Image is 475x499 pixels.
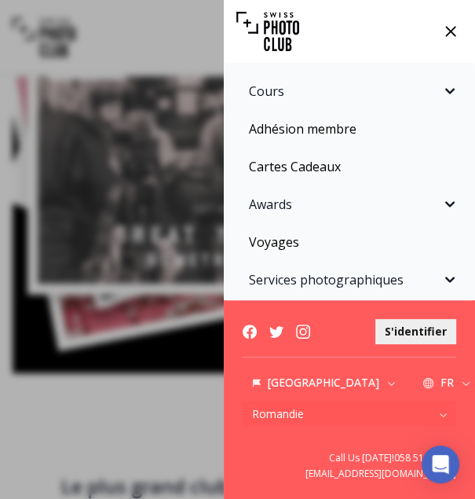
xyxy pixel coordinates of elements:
a: Cartes Cadeaux [233,151,466,182]
b: S'identifier [385,324,447,339]
button: Awards [233,189,466,220]
a: Voyages [233,226,466,258]
span: Awards [249,195,440,214]
span: Cours [249,82,440,101]
button: Services photographiques [233,264,466,295]
a: [EMAIL_ADDRESS][DOMAIN_NAME] [243,468,456,480]
a: Call Us [DATE]!058 51 00 270 [243,452,456,464]
button: S'identifier [375,319,456,344]
button: [GEOGRAPHIC_DATA] [243,370,407,395]
a: Adhésion membre [233,113,466,145]
div: Open Intercom Messenger [422,446,459,483]
span: Services photographiques [249,270,440,289]
button: Cours [233,75,466,107]
nav: Sidebar [224,63,475,300]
